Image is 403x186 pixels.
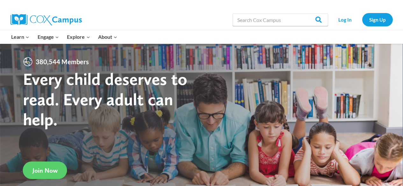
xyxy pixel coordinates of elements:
span: Join Now [32,167,58,174]
span: Explore [67,33,90,41]
span: About [98,33,117,41]
span: Learn [11,33,29,41]
nav: Primary Navigation [7,30,121,44]
strong: Every child deserves to read. Every adult can help. [23,69,187,129]
input: Search Cox Campus [233,13,328,26]
img: Cox Campus [11,14,82,25]
nav: Secondary Navigation [331,13,393,26]
a: Sign Up [362,13,393,26]
span: 380,544 Members [33,57,91,67]
span: Engage [38,33,59,41]
a: Log In [331,13,359,26]
a: Join Now [23,162,67,179]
